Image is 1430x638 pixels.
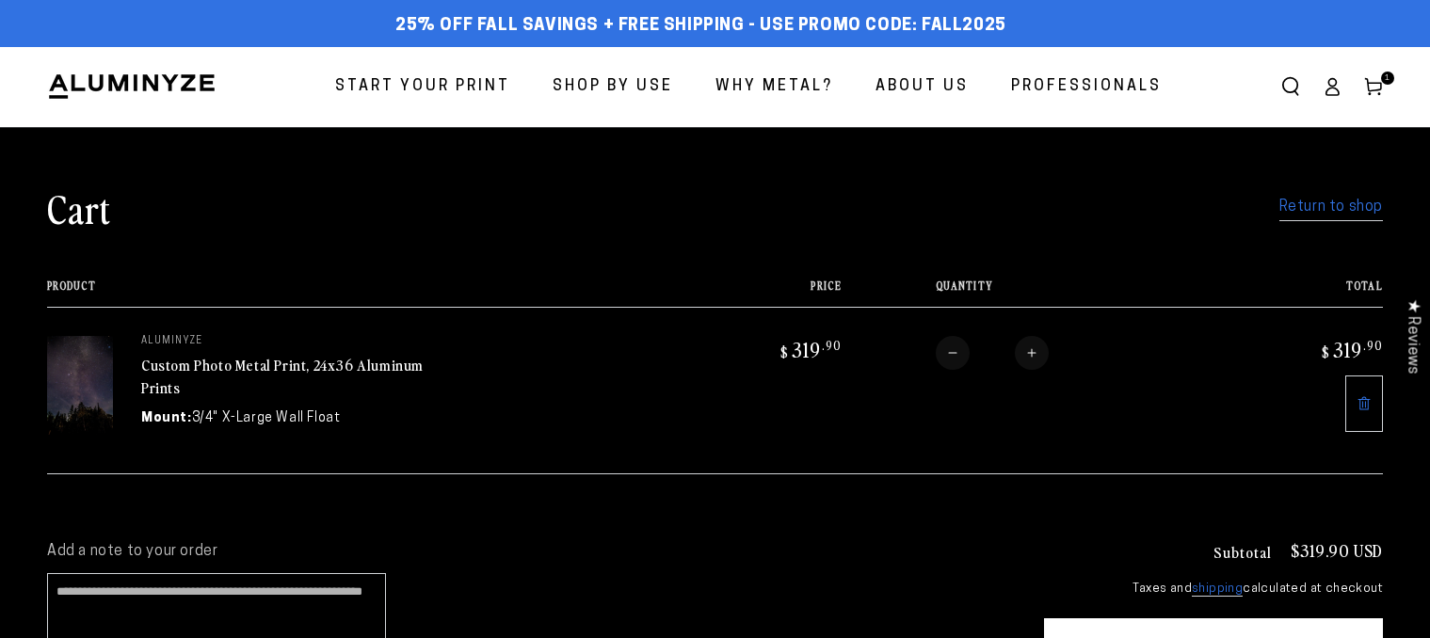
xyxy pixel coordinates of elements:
a: About Us [861,62,983,112]
a: Professionals [997,62,1176,112]
th: Quantity [842,279,1216,307]
th: Price [675,279,842,307]
a: Why Metal? [701,62,847,112]
small: Taxes and calculated at checkout [1044,580,1383,598]
span: Start Your Print [335,73,510,101]
span: 1 [1385,72,1390,85]
span: 25% off FALL Savings + Free Shipping - Use Promo Code: FALL2025 [395,16,1006,37]
h3: Subtotal [1213,544,1272,559]
sup: .90 [1363,337,1383,353]
span: $ [1322,343,1330,361]
img: Aluminyze [47,72,217,101]
a: Return to shop [1279,194,1383,221]
span: Shop By Use [553,73,673,101]
th: Total [1216,279,1383,307]
bdi: 319 [1319,336,1383,362]
a: shipping [1192,582,1243,597]
sup: .90 [822,337,842,353]
img: 24"x36" Rectangle White Glossy Aluminyzed Photo [47,336,113,435]
label: Add a note to your order [47,542,1006,562]
input: Quantity for Custom Photo Metal Print, 24x36 Aluminum Prints [970,336,1015,370]
summary: Search our site [1270,66,1311,107]
a: Shop By Use [538,62,687,112]
th: Product [47,279,675,307]
a: Remove 24"x36" Rectangle White Glossy Aluminyzed Photo [1345,375,1383,432]
bdi: 319 [778,336,842,362]
span: $ [780,343,789,361]
dd: 3/4" X-Large Wall Float [192,408,341,428]
p: $319.90 USD [1291,542,1383,559]
a: Start Your Print [321,62,524,112]
div: Click to open Judge.me floating reviews tab [1394,284,1430,389]
span: About Us [876,73,969,101]
p: Aluminyze [141,336,424,347]
a: Custom Photo Metal Print, 24x36 Aluminum Prints [141,354,424,399]
span: Professionals [1011,73,1162,101]
span: Why Metal? [715,73,833,101]
dt: Mount: [141,408,192,428]
h1: Cart [47,183,111,232]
